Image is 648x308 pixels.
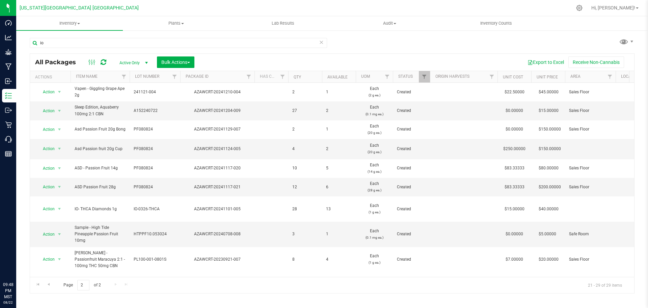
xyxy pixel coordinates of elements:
[360,86,389,98] span: Each
[75,250,126,269] span: [PERSON_NAME] - Passionfruit Maracuya 2:1 - 100mg THC 50mg CBN
[360,187,389,193] p: (28 g ea.)
[179,108,255,114] div: AZAWCRT-20241204-009
[33,280,43,289] a: Go to the first page
[326,231,352,237] span: 1
[397,146,426,152] span: Created
[397,108,426,114] span: Created
[179,126,255,133] div: AZAWCRT-20241129-007
[5,136,12,143] inline-svg: Call Center
[360,142,389,155] span: Each
[3,300,13,305] p: 08/22
[569,126,612,133] span: Sales Floor
[497,83,531,101] td: $22.50000
[326,126,352,133] span: 1
[535,144,564,154] span: $150.00000
[134,206,176,212] span: IO-0326-THCA
[535,229,560,239] span: $5.00000
[76,74,98,79] a: Item Name
[292,256,318,263] span: 8
[134,108,176,114] span: A152240722
[230,16,336,30] a: Lab Results
[5,20,12,26] inline-svg: Dashboard
[292,146,318,152] span: 4
[326,108,352,114] span: 2
[55,87,64,97] span: select
[55,255,64,264] span: select
[55,182,64,192] span: select
[435,74,469,79] a: Origin Harvests
[360,168,389,175] p: (14 g ea.)
[37,182,55,192] span: Action
[360,228,389,241] span: Each
[569,184,612,190] span: Sales Floor
[360,209,389,215] p: (1 g ea.)
[397,126,426,133] span: Created
[398,74,413,79] a: Status
[360,181,389,193] span: Each
[360,129,389,136] p: (20 g ea.)
[123,20,229,26] span: Plants
[77,280,89,290] input: 2
[292,184,318,190] span: 12
[397,89,426,95] span: Created
[75,184,126,190] span: ASD Passion Fruit 28g
[263,20,303,26] span: Lab Results
[37,164,55,173] span: Action
[37,255,55,264] span: Action
[471,20,521,26] span: Inventory Counts
[179,89,255,95] div: AZAWCRT-20241210-004
[569,108,612,114] span: Sales Floor
[294,75,301,79] a: Qty
[535,87,562,97] span: $45.00000
[326,89,352,95] span: 1
[535,182,564,192] span: $200.00000
[537,75,558,79] a: Unit Price
[37,125,55,134] span: Action
[535,106,562,116] span: $15.00000
[292,231,318,237] span: 3
[336,20,442,26] span: Audit
[44,280,53,289] a: Go to the previous page
[55,230,64,239] span: select
[5,150,12,157] inline-svg: Reports
[134,126,176,133] span: PF080824
[35,75,68,79] div: Actions
[37,230,55,239] span: Action
[118,71,130,82] a: Filter
[58,280,106,290] span: Page of 2
[243,71,254,82] a: Filter
[169,71,180,82] a: Filter
[326,165,352,171] span: 5
[75,206,126,212] span: IO- THCA Diamonds 1g
[382,71,393,82] a: Filter
[397,231,426,237] span: Created
[134,165,176,171] span: PF080824
[292,108,318,114] span: 27
[37,204,55,214] span: Action
[55,125,64,134] span: select
[292,89,318,95] span: 2
[179,165,255,171] div: AZAWCRT-20241117-020
[326,206,352,212] span: 13
[569,231,612,237] span: Safe Room
[75,165,126,171] span: ASD - Passion Fruit 14g
[326,146,352,152] span: 2
[5,63,12,70] inline-svg: Manufacturing
[326,256,352,263] span: 4
[20,5,139,11] span: [US_STATE][GEOGRAPHIC_DATA] [GEOGRAPHIC_DATA]
[55,144,64,153] span: select
[75,126,126,133] span: Asd Passion Fruit 20g Bong
[397,206,426,212] span: Created
[569,165,612,171] span: Sales Floor
[360,92,389,98] p: (2 g ea.)
[37,87,55,97] span: Action
[134,89,176,95] span: 241121-004
[535,255,562,264] span: $20.00000
[591,5,635,10] span: Hi, [PERSON_NAME]!
[179,146,255,152] div: AZAWCRT-20241124-005
[360,203,389,215] span: Each
[179,184,255,190] div: AZAWCRT-20241117-021
[360,234,389,241] p: (0.1 mg ea.)
[134,231,176,237] span: HTPPF10.053024
[134,146,176,152] span: PF080824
